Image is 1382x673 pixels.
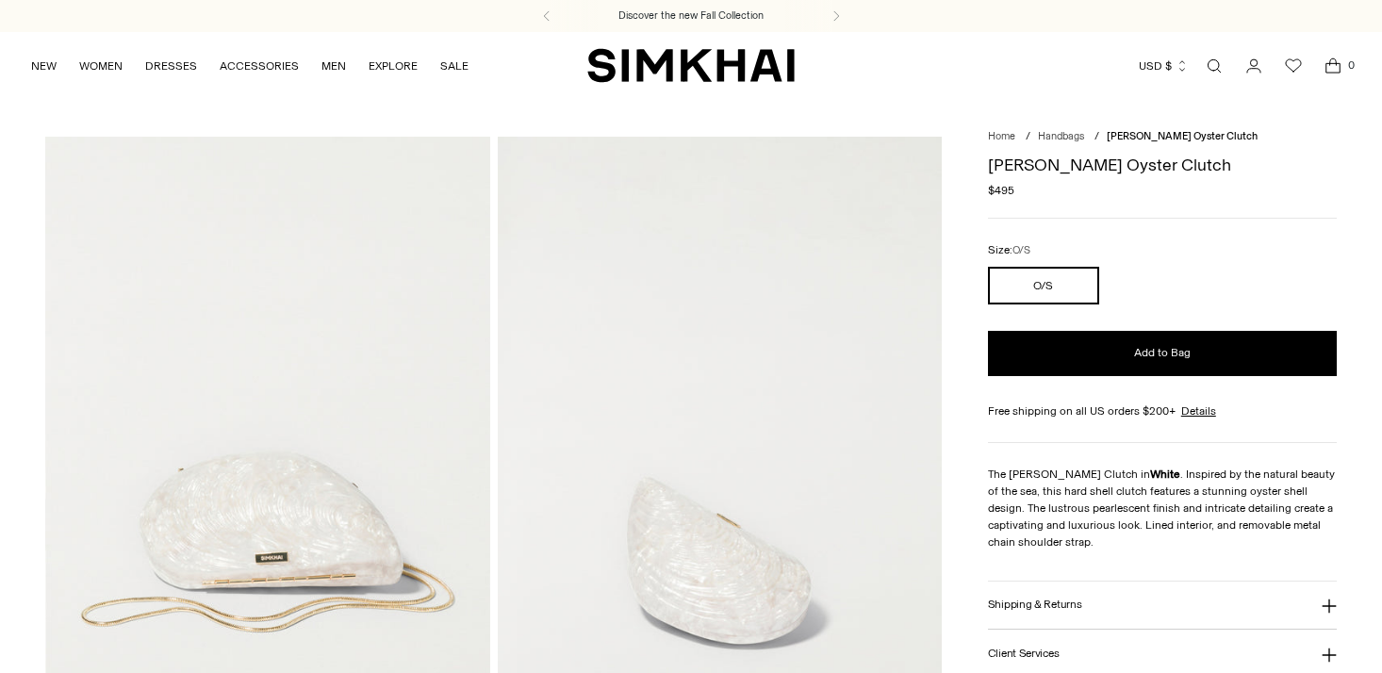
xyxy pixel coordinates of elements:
[988,241,1030,259] label: Size:
[988,599,1082,611] h3: Shipping & Returns
[369,45,418,87] a: EXPLORE
[1107,130,1258,142] span: [PERSON_NAME] Oyster Clutch
[1038,130,1084,142] a: Handbags
[988,582,1337,630] button: Shipping & Returns
[988,331,1337,376] button: Add to Bag
[1134,345,1191,361] span: Add to Bag
[31,45,57,87] a: NEW
[988,466,1337,550] p: The [PERSON_NAME] Clutch in . Inspired by the natural beauty of the sea, this hard shell clutch f...
[1195,47,1233,85] a: Open search modal
[618,8,764,24] a: Discover the new Fall Collection
[1181,402,1216,419] a: Details
[988,267,1099,304] button: O/S
[988,129,1337,145] nav: breadcrumbs
[1026,129,1030,145] div: /
[988,402,1337,419] div: Free shipping on all US orders $200+
[220,45,299,87] a: ACCESSORIES
[440,45,469,87] a: SALE
[988,156,1337,173] h1: [PERSON_NAME] Oyster Clutch
[988,130,1015,142] a: Home
[1139,45,1189,87] button: USD $
[1342,57,1359,74] span: 0
[1314,47,1352,85] a: Open cart modal
[79,45,123,87] a: WOMEN
[988,182,1014,199] span: $495
[587,47,795,84] a: SIMKHAI
[1150,468,1180,481] strong: White
[1275,47,1312,85] a: Wishlist
[1094,129,1099,145] div: /
[145,45,197,87] a: DRESSES
[1235,47,1273,85] a: Go to the account page
[988,648,1060,660] h3: Client Services
[321,45,346,87] a: MEN
[1012,244,1030,256] span: O/S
